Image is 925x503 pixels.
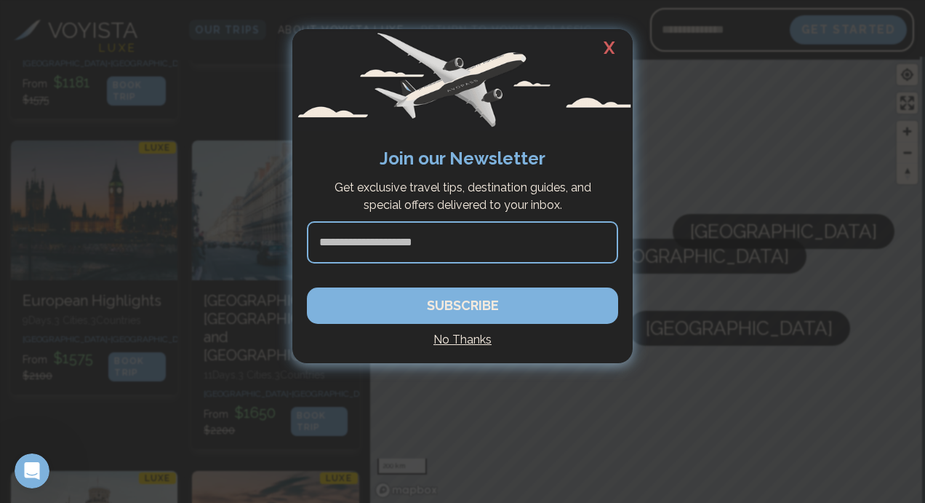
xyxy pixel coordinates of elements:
[586,29,633,67] h2: X
[307,288,618,324] button: SUBSCRIBE
[307,146,618,172] h2: Join our Newsletter
[292,29,633,131] img: Avopass plane flying
[314,179,611,214] p: Get exclusive travel tips, destination guides, and special offers delivered to your inbox.
[15,454,49,488] iframe: Intercom live chat
[307,331,618,349] h4: No Thanks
